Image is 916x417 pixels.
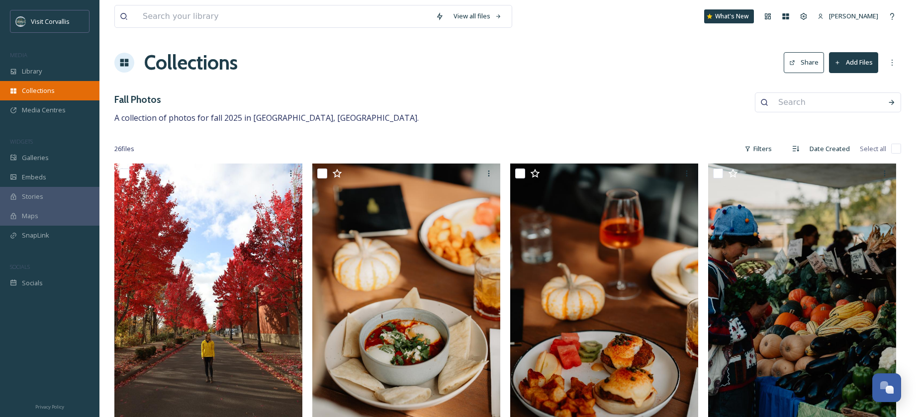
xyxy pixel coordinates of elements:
[784,52,824,73] button: Share
[10,51,27,59] span: MEDIA
[138,5,431,27] input: Search your library
[10,263,30,270] span: SOCIALS
[22,278,43,288] span: Socials
[860,144,886,154] span: Select all
[773,91,883,113] input: Search
[704,9,754,23] a: What's New
[829,52,878,73] button: Add Files
[35,404,64,410] span: Privacy Policy
[35,400,64,412] a: Privacy Policy
[22,67,42,76] span: Library
[805,139,855,159] div: Date Created
[22,211,38,221] span: Maps
[22,172,46,182] span: Embeds
[22,231,49,240] span: SnapLink
[10,138,33,145] span: WIDGETS
[22,192,43,201] span: Stories
[22,86,55,95] span: Collections
[813,6,883,26] a: [PERSON_NAME]
[22,105,66,115] span: Media Centres
[114,92,419,107] h3: Fall Photos
[739,139,777,159] div: Filters
[31,17,70,26] span: Visit Corvallis
[829,11,878,20] span: [PERSON_NAME]
[144,48,238,78] a: Collections
[872,373,901,402] button: Open Chat
[114,144,134,154] span: 26 file s
[22,153,49,163] span: Galleries
[449,6,507,26] a: View all files
[16,16,26,26] img: visit-corvallis-badge-dark-blue-orange%281%29.png
[114,112,419,123] span: A collection of photos for fall 2025 in [GEOGRAPHIC_DATA], [GEOGRAPHIC_DATA].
